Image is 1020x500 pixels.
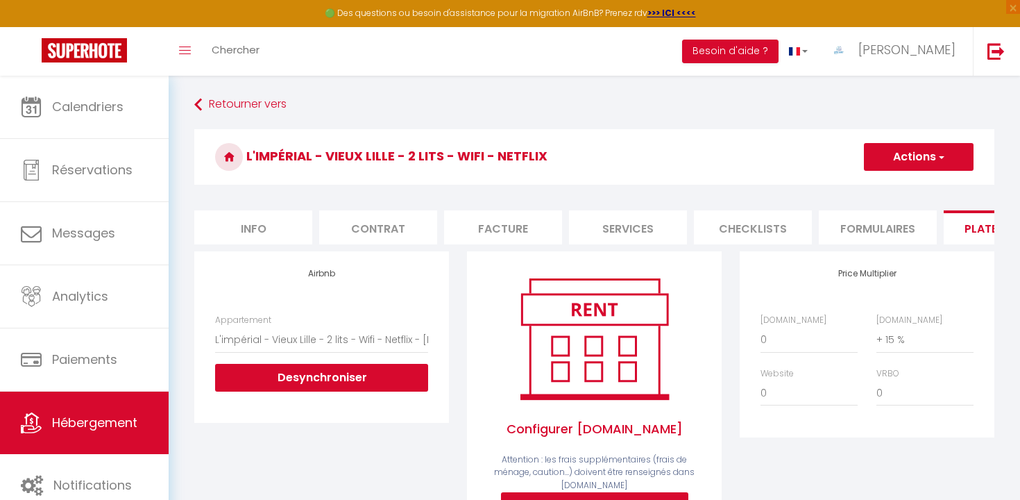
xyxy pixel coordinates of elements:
li: Formulaires [819,210,937,244]
h4: Price Multiplier [760,269,974,278]
li: Facture [444,210,562,244]
span: Configurer [DOMAIN_NAME] [488,406,701,453]
span: Réservations [52,161,133,178]
li: Contrat [319,210,437,244]
span: Hébergement [52,414,137,431]
label: VRBO [876,367,899,381]
img: Super Booking [42,38,127,62]
li: Checklists [694,210,812,244]
a: ... [PERSON_NAME] [818,27,973,76]
span: Chercher [212,42,260,57]
li: Info [194,210,312,244]
img: logout [987,42,1005,60]
li: Services [569,210,687,244]
span: Calendriers [52,98,124,115]
img: ... [828,40,849,60]
button: Actions [864,143,974,171]
label: Appartement [215,314,271,327]
a: Chercher [201,27,270,76]
label: [DOMAIN_NAME] [760,314,826,327]
span: Messages [52,224,115,242]
button: Desynchroniser [215,364,428,392]
img: rent.png [506,272,683,406]
h4: Airbnb [215,269,428,278]
a: Retourner vers [194,92,994,117]
span: Paiements [52,351,117,368]
label: [DOMAIN_NAME] [876,314,942,327]
span: Notifications [53,476,132,494]
h3: L'impérial - Vieux Lille - 2 lits - Wifi - Netflix [194,129,994,185]
label: Website [760,367,794,381]
span: [PERSON_NAME] [858,41,955,58]
a: >>> ICI <<<< [647,7,696,19]
span: Attention : les frais supplémentaires (frais de ménage, caution...) doivent être renseignés dans ... [494,453,695,492]
span: Analytics [52,287,108,305]
button: Besoin d'aide ? [682,40,779,63]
